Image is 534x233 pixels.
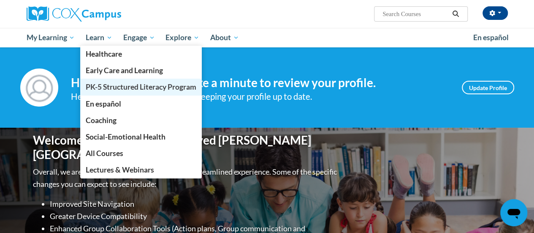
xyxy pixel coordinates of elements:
[449,9,462,19] button: Search
[468,29,514,47] a: En español
[71,90,449,104] div: Help improve your experience by keeping your profile up to date.
[86,149,123,158] span: All Courses
[473,33,509,42] span: En español
[33,133,339,162] h1: Welcome to the new and improved [PERSON_NAME][GEOGRAPHIC_DATA]
[20,28,514,47] div: Main menu
[382,9,449,19] input: Search Courses
[86,165,154,174] span: Lectures & Webinars
[33,166,339,190] p: Overall, we are proud to provide you with a more streamlined experience. Some of the specific cha...
[80,129,202,145] a: Social-Emotional Health
[86,33,112,43] span: Learn
[86,132,165,141] span: Social-Emotional Health
[462,81,514,94] a: Update Profile
[50,198,339,210] li: Improved Site Navigation
[27,6,121,22] img: Cox Campus
[80,79,202,95] a: PK-5 Structured Literacy Program
[27,6,179,22] a: Cox Campus
[500,199,527,226] iframe: Button to launch messaging window
[118,28,160,47] a: Engage
[165,33,199,43] span: Explore
[80,62,202,79] a: Early Care and Learning
[80,46,202,62] a: Healthcare
[86,99,121,108] span: En español
[80,28,118,47] a: Learn
[205,28,244,47] a: About
[80,145,202,162] a: All Courses
[86,116,117,125] span: Coaching
[71,76,449,90] h4: Hi [PERSON_NAME]! Take a minute to review your profile.
[80,162,202,178] a: Lectures & Webinars
[160,28,205,47] a: Explore
[123,33,155,43] span: Engage
[482,6,508,20] button: Account Settings
[86,66,163,75] span: Early Care and Learning
[86,82,196,91] span: PK-5 Structured Literacy Program
[26,33,75,43] span: My Learning
[20,69,58,107] img: Profile Image
[210,33,239,43] span: About
[80,112,202,129] a: Coaching
[50,210,339,222] li: Greater Device Compatibility
[21,28,81,47] a: My Learning
[86,49,122,58] span: Healthcare
[80,96,202,112] a: En español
